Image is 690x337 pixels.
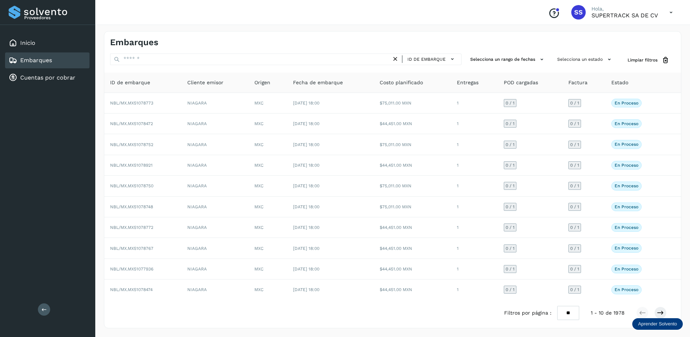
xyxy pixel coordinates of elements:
span: NBL/MX.MX51078921 [110,163,153,168]
span: [DATE] 18:00 [293,246,319,251]
span: 0 / 1 [506,205,515,209]
span: Estado [611,79,628,86]
button: Limpiar filtros [622,54,675,67]
td: NIAGARA [182,280,249,300]
p: En proceso [615,287,638,292]
td: 1 [451,93,498,114]
button: ID de embarque [405,54,458,64]
span: NBL/MX.MX51078773 [110,101,153,106]
td: 1 [451,197,498,217]
td: $44,451.00 MXN [374,155,451,176]
span: 0 / 1 [506,163,515,167]
td: NIAGARA [182,114,249,134]
span: [DATE] 18:00 [293,225,319,230]
td: NIAGARA [182,217,249,238]
span: Filtros por página : [504,309,551,317]
td: MXC [249,259,287,280]
td: MXC [249,93,287,114]
span: NBL/MX.MX51078767 [110,246,153,251]
span: 0 / 1 [506,287,515,292]
span: 0 / 1 [506,184,515,188]
td: $75,011.00 MXN [374,134,451,155]
p: En proceso [615,183,638,188]
div: Inicio [5,35,89,51]
span: ID de embarque [110,79,150,86]
span: 0 / 1 [570,101,579,105]
span: Costo planificado [380,79,423,86]
td: $44,451.00 MXN [374,238,451,259]
td: $75,011.00 MXN [374,93,451,114]
span: 0 / 1 [506,121,515,126]
span: Limpiar filtros [628,57,658,63]
td: 1 [451,134,498,155]
div: Aprender Solvento [632,318,683,330]
span: NBL/MX.MX51078474 [110,287,153,292]
span: 0 / 1 [570,121,579,126]
button: Selecciona un estado [554,54,616,65]
span: 0 / 1 [506,225,515,230]
td: NIAGARA [182,134,249,155]
span: [DATE] 18:00 [293,121,319,126]
span: 0 / 1 [506,101,515,105]
span: Fecha de embarque [293,79,343,86]
span: NBL/MX.MX51078472 [110,121,153,126]
p: En proceso [615,225,638,230]
p: Proveedores [24,15,87,20]
td: NIAGARA [182,197,249,217]
span: Entregas [457,79,479,86]
span: [DATE] 18:00 [293,101,319,106]
span: POD cargadas [504,79,538,86]
td: $44,451.00 MXN [374,217,451,238]
span: Origen [254,79,270,86]
span: NBL/MX.MX51078750 [110,183,153,188]
td: $44,451.00 MXN [374,280,451,300]
td: $75,011.00 MXN [374,176,451,196]
span: 0 / 1 [570,225,579,230]
h4: Embarques [110,37,158,48]
span: NBL/MX.MX51078772 [110,225,153,230]
span: [DATE] 18:00 [293,183,319,188]
td: NIAGARA [182,93,249,114]
td: 1 [451,259,498,280]
a: Cuentas por cobrar [20,74,75,81]
td: MXC [249,217,287,238]
p: Aprender Solvento [638,321,677,327]
span: 0 / 1 [570,287,579,292]
span: 0 / 1 [570,142,579,147]
span: [DATE] 18:00 [293,204,319,209]
p: SUPERTRACK SA DE CV [591,12,658,19]
p: En proceso [615,101,638,106]
span: NBL/MX.MX51077936 [110,266,153,272]
p: En proceso [615,121,638,126]
td: NIAGARA [182,259,249,280]
a: Embarques [20,57,52,64]
p: En proceso [615,142,638,147]
p: Hola, [591,6,658,12]
button: Selecciona un rango de fechas [467,54,549,65]
td: 1 [451,280,498,300]
td: 1 [451,238,498,259]
p: En proceso [615,246,638,251]
td: 1 [451,155,498,176]
a: Inicio [20,39,35,46]
span: NBL/MX.MX51078748 [110,204,153,209]
div: Cuentas por cobrar [5,70,89,86]
span: 0 / 1 [506,246,515,251]
td: 1 [451,114,498,134]
td: MXC [249,155,287,176]
span: 0 / 1 [570,205,579,209]
td: 1 [451,176,498,196]
td: NIAGARA [182,155,249,176]
span: 0 / 1 [570,267,579,271]
span: 1 - 10 de 1978 [591,309,625,317]
span: 0 / 1 [570,163,579,167]
span: 0 / 1 [506,142,515,147]
td: NIAGARA [182,238,249,259]
td: MXC [249,280,287,300]
span: [DATE] 18:00 [293,142,319,147]
td: MXC [249,114,287,134]
td: MXC [249,197,287,217]
span: 0 / 1 [570,184,579,188]
p: En proceso [615,204,638,209]
span: 0 / 1 [506,267,515,271]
